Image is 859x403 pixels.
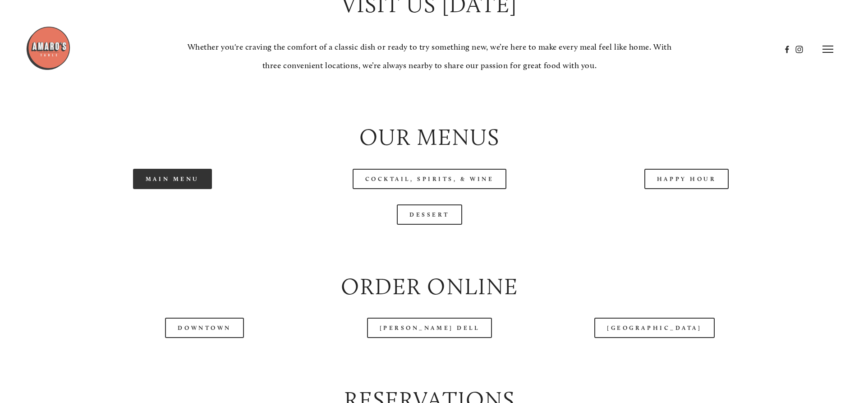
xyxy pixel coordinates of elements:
a: Dessert [397,204,462,225]
a: [PERSON_NAME] Dell [367,318,492,338]
h2: Our Menus [51,121,807,153]
a: Happy Hour [644,169,729,189]
h2: Order Online [51,271,807,303]
a: Cocktail, Spirits, & Wine [353,169,507,189]
a: Downtown [165,318,243,338]
a: Main Menu [133,169,212,189]
a: [GEOGRAPHIC_DATA] [594,318,714,338]
img: Amaro's Table [26,26,71,71]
